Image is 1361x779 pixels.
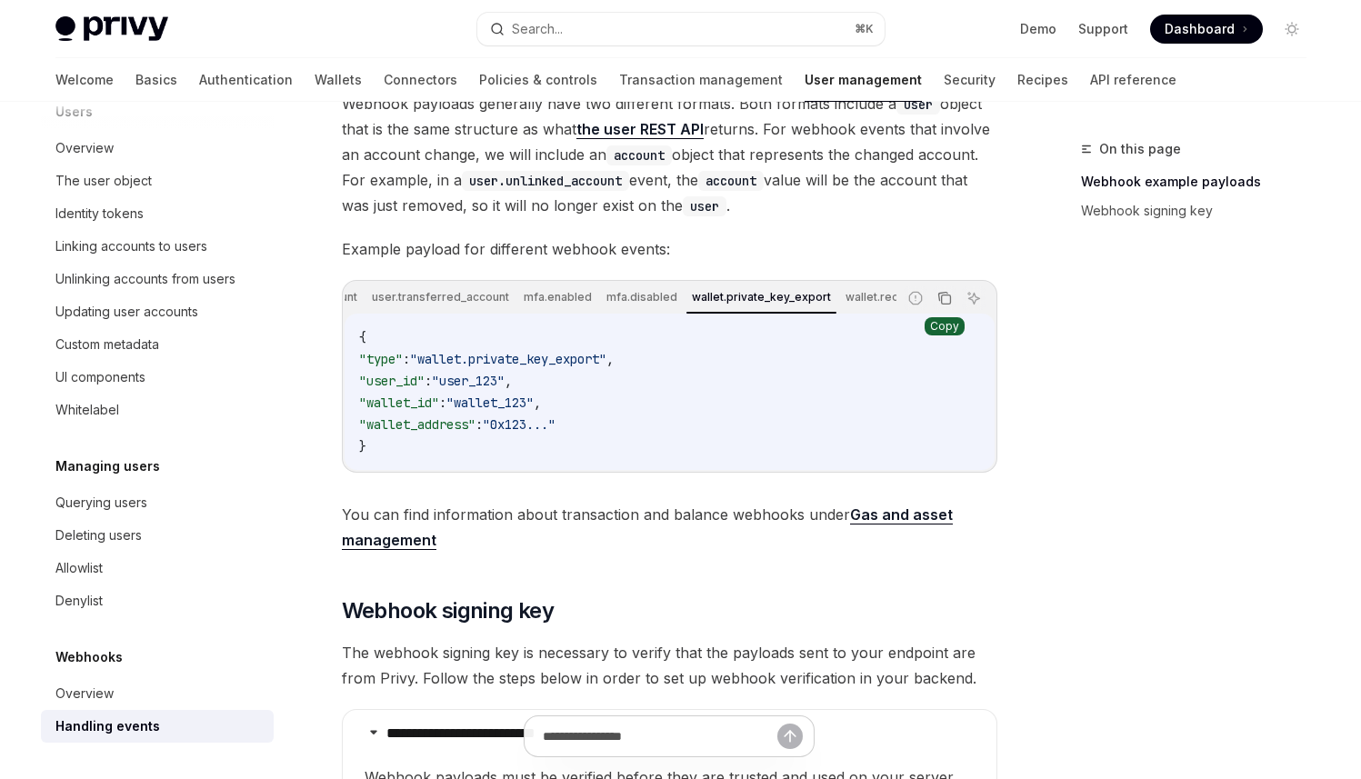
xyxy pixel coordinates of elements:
[359,394,439,411] span: "wallet_id"
[359,329,366,345] span: {
[366,286,515,308] div: user.transferred_account
[534,394,541,411] span: ,
[41,263,274,295] a: Unlinking accounts from users
[342,502,997,553] span: You can find information about transaction and balance webhooks under
[41,361,274,394] a: UI components
[55,590,103,612] div: Denylist
[683,196,726,216] code: user
[41,486,274,519] a: Querying users
[698,171,764,191] code: account
[1081,167,1321,196] a: Webhook example payloads
[384,58,457,102] a: Connectors
[55,301,198,323] div: Updating user accounts
[462,171,629,191] code: user.unlinked_account
[543,716,777,756] input: Ask a question...
[55,58,114,102] a: Welcome
[606,145,672,165] code: account
[1099,138,1181,160] span: On this page
[1078,20,1128,38] a: Support
[55,137,114,159] div: Overview
[505,373,512,389] span: ,
[41,677,274,710] a: Overview
[41,519,274,552] a: Deleting users
[342,236,997,262] span: Example payload for different webhook events:
[483,416,555,433] span: "0x123..."
[518,286,597,308] div: mfa.enabled
[619,58,783,102] a: Transaction management
[606,351,614,367] span: ,
[925,317,965,335] div: Copy
[342,91,997,218] span: Webhook payloads generally have two different formats. Both formats include a object that is the ...
[446,394,534,411] span: "wallet_123"
[475,416,483,433] span: :
[41,584,274,617] a: Denylist
[1020,20,1056,38] a: Demo
[41,328,274,361] a: Custom metadata
[1165,20,1235,38] span: Dashboard
[41,295,274,328] a: Updating user accounts
[432,373,505,389] span: "user_123"
[55,366,145,388] div: UI components
[359,416,475,433] span: "wallet_address"
[359,438,366,454] span: }
[55,235,207,257] div: Linking accounts to users
[576,120,704,139] a: the user REST API
[55,557,103,579] div: Allowlist
[55,646,123,668] h5: Webhooks
[359,373,425,389] span: "user_id"
[410,351,606,367] span: "wallet.private_key_export"
[896,95,940,115] code: user
[425,373,432,389] span: :
[55,170,152,192] div: The user object
[686,286,836,308] div: wallet.private_key_export
[477,13,885,45] button: Search...⌘K
[55,399,119,421] div: Whitelabel
[805,58,922,102] a: User management
[55,334,159,355] div: Custom metadata
[55,683,114,704] div: Overview
[135,58,177,102] a: Basics
[840,286,971,308] div: wallet.recovery_setup
[403,351,410,367] span: :
[512,18,563,40] div: Search...
[55,524,142,546] div: Deleting users
[777,724,803,749] button: Send message
[41,394,274,426] a: Whitelabel
[855,22,874,36] span: ⌘ K
[1277,15,1306,44] button: Toggle dark mode
[439,394,446,411] span: :
[41,552,274,584] a: Allowlist
[55,715,160,737] div: Handling events
[55,203,144,225] div: Identity tokens
[479,58,597,102] a: Policies & controls
[1017,58,1068,102] a: Recipes
[199,58,293,102] a: Authentication
[55,492,147,514] div: Querying users
[944,58,996,102] a: Security
[359,351,403,367] span: "type"
[933,286,956,310] button: Copy the contents from the code block
[904,286,927,310] button: Report incorrect code
[1090,58,1176,102] a: API reference
[55,16,168,42] img: light logo
[41,230,274,263] a: Linking accounts to users
[55,455,160,477] h5: Managing users
[41,710,274,743] a: Handling events
[315,58,362,102] a: Wallets
[342,596,555,625] span: Webhook signing key
[1081,196,1321,225] a: Webhook signing key
[601,286,683,308] div: mfa.disabled
[55,268,235,290] div: Unlinking accounts from users
[342,640,997,691] span: The webhook signing key is necessary to verify that the payloads sent to your endpoint are from P...
[41,165,274,197] a: The user object
[962,286,986,310] button: Ask AI
[41,197,274,230] a: Identity tokens
[41,132,274,165] a: Overview
[1150,15,1263,44] a: Dashboard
